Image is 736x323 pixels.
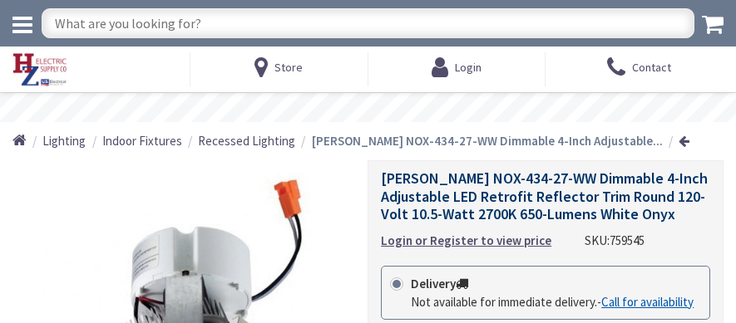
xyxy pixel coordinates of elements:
[381,232,551,248] strong: Login or Register to view price
[12,53,67,86] img: HZ Electric Supply
[585,232,645,249] div: SKU:
[381,232,551,249] a: Login or Register to view price
[254,52,303,82] a: Store
[312,133,663,149] strong: [PERSON_NAME] NOX-434-27-WW Dimmable 4-Inch Adjustable...
[42,133,86,149] span: Lighting
[411,276,468,291] strong: Delivery
[411,294,597,310] span: Not available for immediate delivery.
[610,232,645,248] span: 759545
[274,60,303,75] span: Store
[12,52,181,86] a: HZ Electric Supply
[42,132,86,149] a: Lighting
[381,169,708,223] span: [PERSON_NAME] NOX-434-27-WW Dimmable 4-Inch Adjustable LED Retrofit Reflector Trim Round 120-Volt...
[432,52,482,82] a: Login
[244,100,490,115] rs-layer: Free Same Day Pickup at 8 Locations
[411,293,694,311] div: -
[198,133,295,149] span: Recessed Lighting
[102,133,182,149] span: Indoor Fixtures
[601,293,694,311] a: Call for availability
[198,132,295,149] a: Recessed Lighting
[455,60,482,75] span: Login
[102,132,182,149] a: Indoor Fixtures
[632,52,671,82] span: Contact
[607,52,671,82] a: Contact
[42,8,694,38] input: What are you looking for?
